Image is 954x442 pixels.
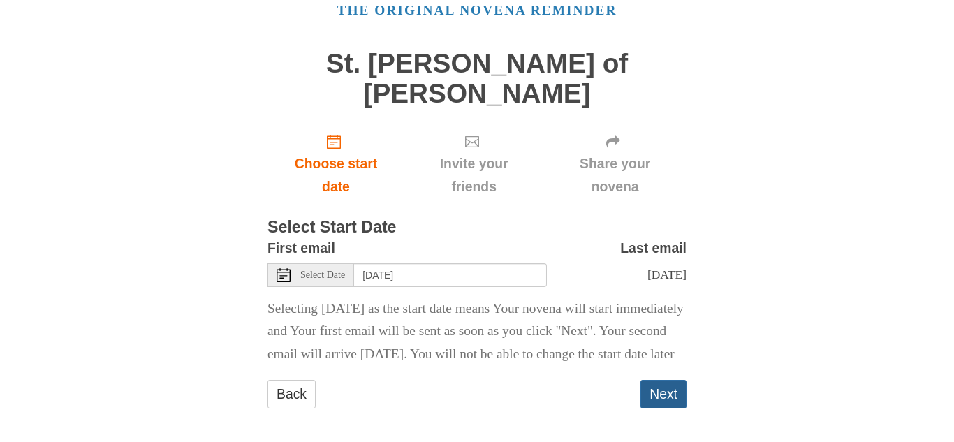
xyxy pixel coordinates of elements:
h3: Select Start Date [267,219,687,237]
a: The original novena reminder [337,3,617,17]
span: Share your novena [557,152,673,198]
input: Use the arrow keys to pick a date [354,263,547,287]
div: Click "Next" to confirm your start date first. [404,122,543,205]
a: Choose start date [267,122,404,205]
span: [DATE] [647,267,687,281]
button: Next [640,380,687,408]
label: Last email [620,237,687,260]
p: Selecting [DATE] as the start date means Your novena will start immediately and Your first email ... [267,297,687,367]
label: First email [267,237,335,260]
div: Click "Next" to confirm your start date first. [543,122,687,205]
span: Select Date [300,270,345,280]
span: Invite your friends [418,152,529,198]
a: Back [267,380,316,408]
h1: St. [PERSON_NAME] of [PERSON_NAME] [267,49,687,108]
span: Choose start date [281,152,390,198]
